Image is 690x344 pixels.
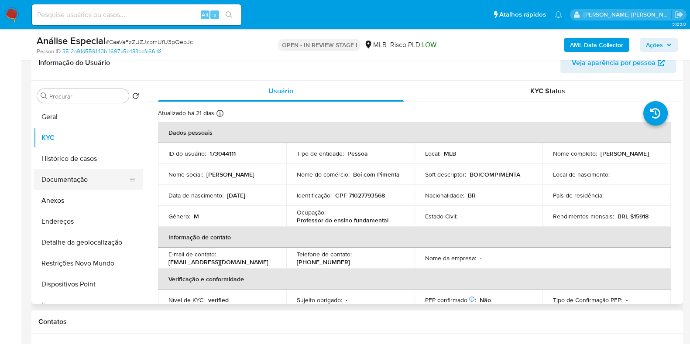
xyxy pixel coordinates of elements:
button: AML Data Collector [564,38,629,52]
p: [EMAIL_ADDRESS][DOMAIN_NAME] [168,258,268,266]
th: Informação de contato [158,227,671,248]
span: Veja aparência por pessoa [572,52,656,73]
p: Nome completo : [553,150,597,157]
input: Procurar [49,92,125,100]
p: - [461,212,463,220]
p: Identificação : [297,191,332,199]
p: Atualizado há 21 dias [158,109,214,117]
span: Ações [646,38,663,52]
p: 173044111 [209,150,236,157]
button: Procurar [41,92,48,99]
p: Soft descriptor : [425,170,466,178]
span: s [213,10,216,19]
div: MLB [364,40,386,50]
p: PEP confirmado : [425,296,476,304]
button: Dispositivos Point [34,274,143,295]
button: Veja aparência por pessoa [560,52,676,73]
p: BOICOMPIMENTA [470,170,520,178]
p: Data de nascimento : [168,191,223,199]
p: Rendimentos mensais : [553,212,614,220]
p: Local de nascimento : [553,170,610,178]
p: Tipo de Confirmação PEP : [553,296,622,304]
th: Verificação e conformidade [158,269,671,290]
span: LOW [422,40,436,50]
input: Pesquise usuários ou casos... [32,9,241,20]
span: Usuário [268,86,293,96]
p: - [626,296,628,304]
p: verified [208,296,229,304]
p: Nome da empresa : [425,254,476,262]
p: - [480,254,481,262]
button: Retornar ao pedido padrão [132,92,139,102]
p: - [607,191,609,199]
span: 3.163.0 [672,20,686,27]
p: Nome social : [168,170,203,178]
button: Anexos [34,190,143,211]
span: KYC Status [530,86,565,96]
button: Histórico de casos [34,148,143,169]
p: ID do usuário : [168,150,206,157]
a: Sair [674,10,683,19]
button: search-icon [220,9,238,21]
p: Professor do ensino fundamental [297,216,388,224]
p: [PHONE_NUMBER] [297,258,350,266]
span: Atalhos rápidos [499,10,546,19]
h1: Contatos [38,317,676,326]
p: - [613,170,615,178]
p: BR [468,191,476,199]
span: Alt [202,10,209,19]
p: Nome do comércio : [297,170,350,178]
p: Telefone de contato : [297,250,352,258]
a: 3512c91d559140b11697c5c483bbfc66 [62,48,161,55]
p: Nacionalidade : [425,191,464,199]
button: Endereços [34,211,143,232]
p: CPF 71027793568 [335,191,385,199]
p: M [194,212,199,220]
p: [PERSON_NAME] [601,150,649,157]
span: Risco PLD: [390,40,436,50]
p: - [346,296,347,304]
p: Não [480,296,491,304]
a: Notificações [555,11,562,18]
button: Ações [640,38,678,52]
p: Sujeito obrigado : [297,296,342,304]
button: Geral [34,106,143,127]
h1: Informação do Usuário [38,58,110,67]
p: MLB [444,150,456,157]
p: Nível de KYC : [168,296,205,304]
b: Person ID [37,48,61,55]
p: Gênero : [168,212,190,220]
th: Dados pessoais [158,122,671,143]
p: Ocupação : [297,208,326,216]
button: Detalhe da geolocalização [34,232,143,253]
p: Estado Civil : [425,212,457,220]
p: [DATE] [227,191,245,199]
p: OPEN - IN REVIEW STAGE I [278,39,360,51]
button: Restrições Novo Mundo [34,253,143,274]
b: AML Data Collector [570,38,623,52]
b: Análise Especial [37,34,106,48]
span: # CaaVaFzZUZJzpmUfU3pQepJc [106,37,193,46]
button: Documentação [34,169,136,190]
p: País de residência : [553,191,604,199]
p: Tipo de entidade : [297,150,344,157]
p: [PERSON_NAME] [206,170,254,178]
button: KYC [34,127,143,148]
p: BRL $15918 [618,212,649,220]
p: Boi com Pimenta [353,170,400,178]
p: Pessoa [347,150,368,157]
p: Local : [425,150,440,157]
button: Items [34,295,143,316]
p: viviane.jdasilva@mercadopago.com.br [584,10,672,19]
p: E-mail de contato : [168,250,216,258]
